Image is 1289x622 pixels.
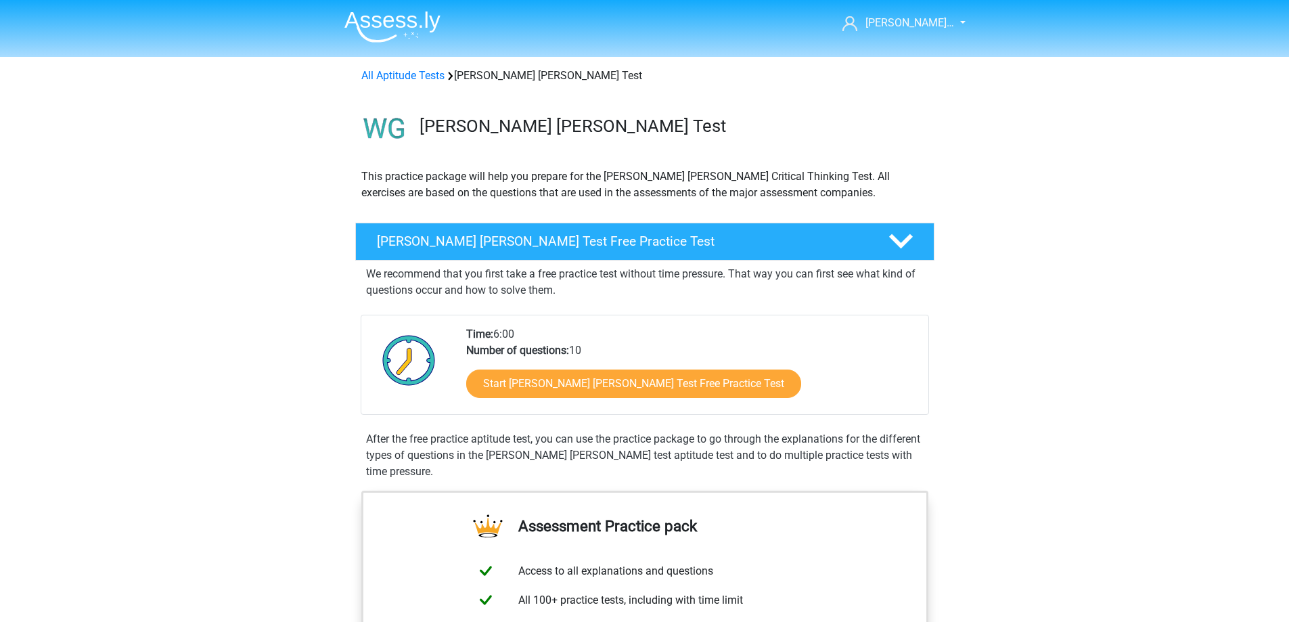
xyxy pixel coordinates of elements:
[377,234,867,249] h4: [PERSON_NAME] [PERSON_NAME] Test Free Practice Test
[361,169,928,201] p: This practice package will help you prepare for the [PERSON_NAME] [PERSON_NAME] Critical Thinking...
[466,370,801,398] a: Start [PERSON_NAME] [PERSON_NAME] Test Free Practice Test
[466,328,493,340] b: Time:
[466,344,569,357] b: Number of questions:
[837,15,955,31] a: [PERSON_NAME]…
[456,326,928,414] div: 6:00 10
[865,16,954,29] span: [PERSON_NAME]…
[356,100,413,158] img: watson glaser test
[361,69,445,82] a: All Aptitude Tests
[361,431,929,480] div: After the free practice aptitude test, you can use the practice package to go through the explana...
[356,68,934,84] div: [PERSON_NAME] [PERSON_NAME] Test
[350,223,940,261] a: [PERSON_NAME] [PERSON_NAME] Test Free Practice Test
[420,116,924,137] h3: [PERSON_NAME] [PERSON_NAME] Test
[375,326,443,394] img: Clock
[366,266,924,298] p: We recommend that you first take a free practice test without time pressure. That way you can fir...
[344,11,440,43] img: Assessly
